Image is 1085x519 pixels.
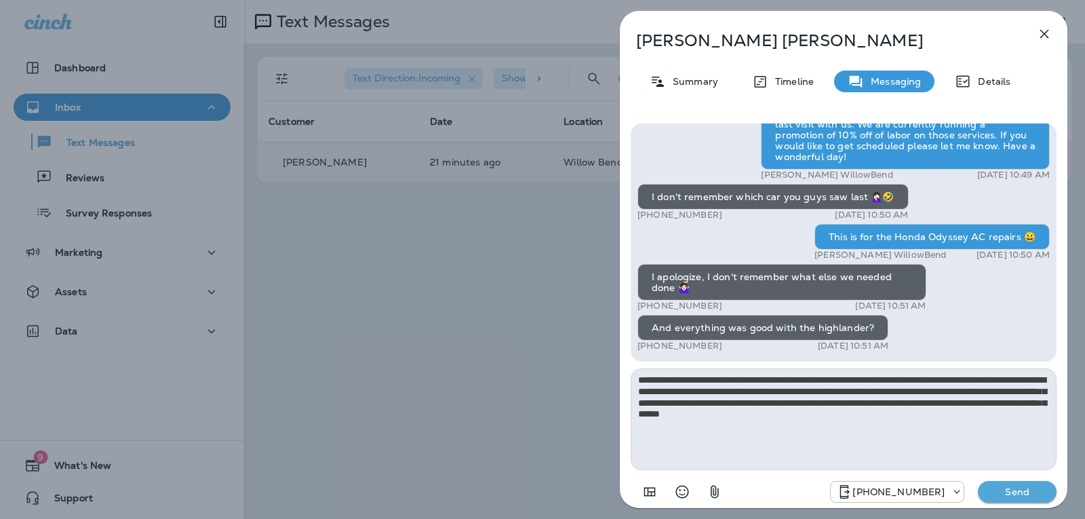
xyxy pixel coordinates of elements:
[835,210,908,220] p: [DATE] 10:50 AM
[669,478,696,505] button: Select an emoji
[989,486,1046,498] p: Send
[971,76,1010,87] p: Details
[637,184,909,210] div: I don't remember which car you guys saw last 🤦🏻‍♀️🤣
[637,341,722,351] p: [PHONE_NUMBER]
[761,170,892,180] p: [PERSON_NAME] WillowBend
[977,170,1050,180] p: [DATE] 10:49 AM
[768,76,814,87] p: Timeline
[637,301,722,311] p: [PHONE_NUMBER]
[814,250,946,261] p: [PERSON_NAME] WillowBend
[976,250,1050,261] p: [DATE] 10:50 AM
[636,478,663,505] button: Add in a premade template
[864,76,921,87] p: Messaging
[666,76,718,87] p: Summary
[814,224,1050,250] div: This is for the Honda Odyssey AC repairs 😀
[637,315,888,341] div: And everything was good with the highlander?
[855,301,926,311] p: [DATE] 10:51 AM
[978,481,1057,503] button: Send
[636,31,1006,50] p: [PERSON_NAME] [PERSON_NAME]
[761,79,1050,170] div: This is [PERSON_NAME] from [GEOGRAPHIC_DATA] Automotive, I am reaching out to you [DATE] in regar...
[831,484,964,500] div: +1 (813) 497-4455
[637,264,926,301] div: I apologize, I don't remember what else we needed done 🤷🏻‍♀️
[852,486,945,497] p: [PHONE_NUMBER]
[637,210,722,220] p: [PHONE_NUMBER]
[818,341,888,351] p: [DATE] 10:51 AM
